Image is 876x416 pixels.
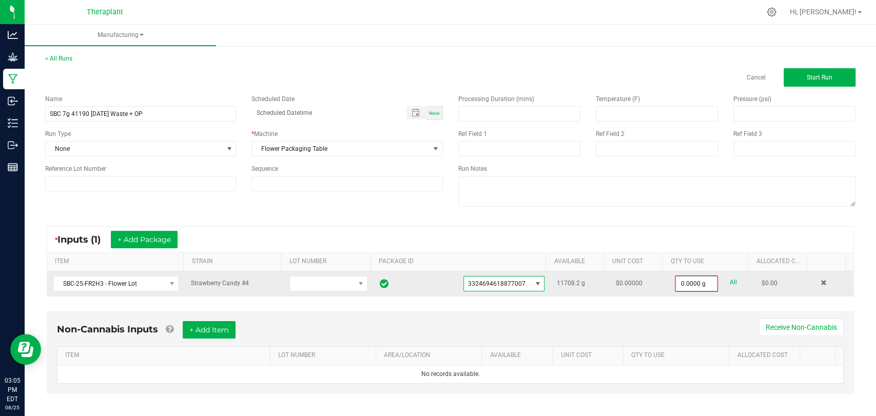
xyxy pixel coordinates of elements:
a: LOT NUMBERSortable [289,257,367,266]
a: Unit CostSortable [612,257,658,266]
a: Sortable [808,351,831,360]
a: All [729,275,736,289]
span: g [581,280,585,287]
inline-svg: Reports [8,162,18,172]
span: Inputs (1) [57,234,111,245]
a: STRAINSortable [192,257,277,266]
a: LOT NUMBERSortable [278,351,372,360]
div: Manage settings [765,7,778,17]
span: Ref Field 2 [596,130,625,137]
span: Non-Cannabis Inputs [57,324,158,335]
span: 3324694618877007 [468,280,525,287]
button: + Add Package [111,231,178,248]
inline-svg: Grow [8,52,18,62]
span: $0.00000 [616,280,643,287]
span: 11708.2 [557,280,580,287]
a: AVAILABLESortable [554,257,600,266]
span: SBC-25-FR2H3 - Flower Lot [54,276,165,291]
a: Manufacturing [25,25,216,46]
span: NO DATA FOUND [463,276,544,291]
button: Receive Non-Cannabis [759,319,844,336]
span: Theraplant [87,8,123,16]
span: Run Notes [458,165,487,172]
span: Ref Field 3 [733,130,762,137]
span: Hi, [PERSON_NAME]! [790,8,856,16]
span: Toggle popup [406,106,426,119]
span: Machine [254,130,278,137]
span: Manufacturing [25,31,216,39]
span: In Sync [380,278,388,290]
a: Allocated CostSortable [737,351,796,360]
span: Run Type [45,129,71,138]
a: ITEMSortable [65,351,266,360]
span: Ref Field 1 [458,130,487,137]
inline-svg: Analytics [8,30,18,40]
span: Now [429,110,440,116]
span: $0.00 [761,280,777,287]
iframe: Resource center [10,334,41,365]
a: QTY TO USESortable [631,351,725,360]
input: Scheduled Datetime [251,106,395,119]
span: Reference Lot Number [45,165,106,172]
a: Add Non-Cannabis items that were also consumed in the run (e.g. gloves and packaging); Also add N... [166,324,173,335]
span: Temperature (F) [596,95,640,103]
a: Allocated CostSortable [756,257,803,266]
button: + Add Item [183,321,236,339]
a: QTY TO USESortable [671,257,744,266]
p: 03:05 PM EDT [5,376,20,404]
span: Name [45,95,62,103]
span: Flower Packaging Table [252,142,429,156]
td: No records available. [57,365,843,383]
span: Sequence [251,165,278,172]
a: Unit CostSortable [560,351,619,360]
span: Strawberry Candy #4 [191,280,249,287]
inline-svg: Inventory [8,118,18,128]
span: None [46,142,223,156]
span: Pressure (psi) [733,95,771,103]
a: AVAILABLESortable [490,351,549,360]
a: ITEMSortable [55,257,180,266]
a: Sortable [814,257,841,266]
span: Start Run [807,74,832,81]
a: Cancel [747,73,766,82]
a: < All Runs [45,55,72,62]
span: Processing Duration (mins) [458,95,534,103]
a: AREA/LOCATIONSortable [384,351,478,360]
inline-svg: Manufacturing [8,74,18,84]
inline-svg: Outbound [8,140,18,150]
button: Start Run [784,68,855,87]
a: PACKAGE IDSortable [379,257,542,266]
span: Scheduled Date [251,95,295,103]
inline-svg: Inbound [8,96,18,106]
p: 08/25 [5,404,20,411]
